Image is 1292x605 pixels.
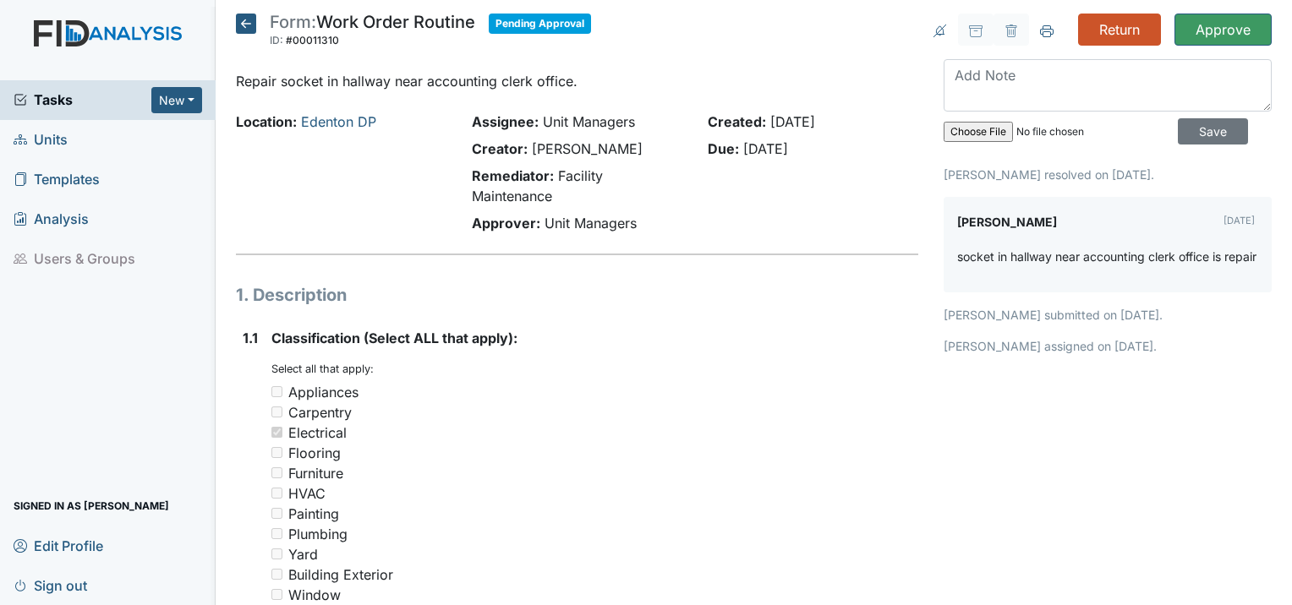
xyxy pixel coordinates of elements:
input: Window [271,589,282,600]
span: Units [14,127,68,153]
input: Approve [1174,14,1272,46]
p: socket in hallway near accounting clerk office is repair [957,248,1256,265]
div: Furniture [288,463,343,483]
small: Select all that apply: [271,362,374,375]
span: Signed in as [PERSON_NAME] [14,493,169,519]
div: HVAC [288,483,326,504]
input: Appliances [271,386,282,397]
strong: Creator: [472,140,528,157]
small: [DATE] [1224,215,1255,226]
input: Building Exterior [271,569,282,580]
strong: Due: [708,140,739,157]
div: Building Exterior [288,564,393,585]
strong: Location: [236,113,297,130]
input: Yard [271,548,282,559]
div: Plumbing [288,524,348,544]
span: Classification (Select ALL that apply): [271,330,517,346]
span: #00011310 [286,34,339,46]
span: Sign out [14,572,87,598]
span: Edit Profile [14,532,103,559]
div: Window [288,585,341,605]
span: Templates [14,166,100,193]
strong: Created: [708,113,766,130]
div: Carpentry [288,402,352,422]
p: [PERSON_NAME] assigned on [DATE]. [944,337,1272,355]
span: [PERSON_NAME] [532,140,643,157]
span: Analysis [14,206,89,232]
label: 1.1 [243,328,258,348]
span: Unit Managers [543,113,635,130]
p: Repair socket in hallway near accounting clerk office. [236,71,918,91]
a: Tasks [14,90,151,110]
label: [PERSON_NAME] [957,210,1057,234]
div: Yard [288,544,318,564]
input: Electrical [271,427,282,438]
span: [DATE] [743,140,788,157]
input: Return [1078,14,1161,46]
span: ID: [270,34,283,46]
input: Plumbing [271,528,282,539]
div: Flooring [288,443,341,463]
p: [PERSON_NAME] resolved on [DATE]. [944,166,1272,183]
input: Flooring [271,447,282,458]
div: Work Order Routine [270,14,475,51]
strong: Approver: [472,215,540,232]
h1: 1. Description [236,282,918,308]
p: [PERSON_NAME] submitted on [DATE]. [944,306,1272,324]
strong: Assignee: [472,113,539,130]
div: Electrical [288,422,347,443]
span: [DATE] [770,113,815,130]
input: Furniture [271,467,282,478]
input: Painting [271,508,282,519]
div: Painting [288,504,339,524]
div: Appliances [288,382,359,402]
span: Form: [270,12,316,32]
strong: Remediator: [472,167,554,184]
button: New [151,87,202,113]
input: Save [1178,118,1248,144]
input: HVAC [271,488,282,499]
a: Edenton DP [301,113,376,130]
span: Unit Managers [545,215,637,232]
span: Pending Approval [489,14,591,34]
input: Carpentry [271,406,282,417]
